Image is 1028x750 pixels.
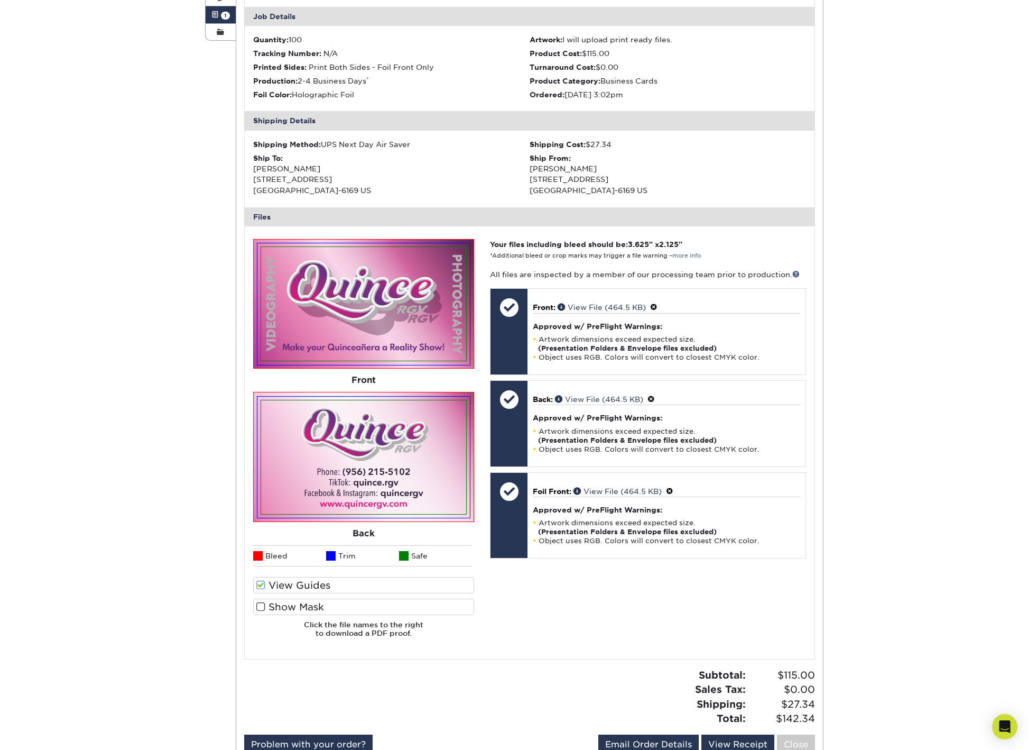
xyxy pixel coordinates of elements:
[253,90,292,99] strong: Foil Color:
[530,153,806,196] div: [PERSON_NAME] [STREET_ADDRESS] [GEOGRAPHIC_DATA]-6169 US
[253,153,530,196] div: [PERSON_NAME] [STREET_ADDRESS] [GEOGRAPHIC_DATA]-6169 US
[253,154,283,162] strong: Ship To:
[530,76,806,86] li: Business Cards
[533,303,555,312] span: Front:
[530,63,596,71] strong: Turnaround Cost:
[533,395,553,404] span: Back:
[533,506,800,514] h4: Approved w/ PreFlight Warnings:
[697,698,746,710] strong: Shipping:
[253,140,321,149] strong: Shipping Method:
[245,7,814,26] div: Job Details
[533,335,800,353] li: Artwork dimensions exceed expected size.
[253,599,474,615] label: Show Mask
[749,711,815,726] span: $142.34
[533,518,800,536] li: Artwork dimensions exceed expected size.
[253,76,530,86] li: 2-4 Business Days
[530,139,806,150] div: $27.34
[530,77,600,85] strong: Product Category:
[253,35,289,44] strong: Quantity:
[253,89,530,100] li: Holographic Foil
[699,669,746,681] strong: Subtotal:
[749,697,815,712] span: $27.34
[533,427,800,445] li: Artwork dimensions exceed expected size.
[326,545,399,566] li: Trim
[530,49,582,58] strong: Product Cost:
[573,487,662,496] a: View File (464.5 KB)
[538,344,717,352] strong: (Presentation Folders & Envelope files excluded)
[309,63,434,71] span: Print Both Sides - Foil Front Only
[533,414,800,422] h4: Approved w/ PreFlight Warnings:
[253,63,307,71] strong: Printed Sides:
[533,536,800,545] li: Object uses RGB. Colors will convert to closest CMYK color.
[530,35,562,44] strong: Artwork:
[530,62,806,72] li: $0.00
[659,240,679,249] span: 2.125
[538,528,717,536] strong: (Presentation Folders & Envelope files excluded)
[533,445,800,454] li: Object uses RGB. Colors will convert to closest CMYK color.
[558,303,646,312] a: View File (464.5 KB)
[490,240,682,249] strong: Your files including bleed should be: " x "
[245,207,814,226] div: Files
[206,6,236,23] a: 1
[323,49,338,58] span: N/A
[253,77,298,85] strong: Production:
[253,49,321,58] strong: Tracking Number:
[628,240,649,249] span: 3.625
[253,139,530,150] div: UPS Next Day Air Saver
[245,111,814,130] div: Shipping Details
[530,34,806,45] li: I will upload print ready files.
[253,369,474,392] div: Front
[530,48,806,59] li: $115.00
[555,395,643,404] a: View File (464.5 KB)
[253,620,474,646] h6: Click the file names to the right to download a PDF proof.
[253,34,530,45] li: 100
[221,12,230,20] span: 1
[530,140,586,149] strong: Shipping Cost:
[672,252,701,259] a: more info
[538,436,717,444] strong: (Presentation Folders & Envelope files excluded)
[490,252,701,259] small: *Additional bleed or crop marks may trigger a file warning –
[490,269,805,280] p: All files are inspected by a member of our processing team prior to production.
[533,322,800,331] h4: Approved w/ PreFlight Warnings:
[253,577,474,593] label: View Guides
[533,487,571,496] span: Foil Front:
[253,522,474,545] div: Back
[749,682,815,697] span: $0.00
[399,545,472,566] li: Safe
[992,714,1017,739] div: Open Intercom Messenger
[530,89,806,100] li: [DATE] 3:02pm
[695,683,746,695] strong: Sales Tax:
[530,90,564,99] strong: Ordered:
[530,154,571,162] strong: Ship From:
[533,353,800,362] li: Object uses RGB. Colors will convert to closest CMYK color.
[749,668,815,683] span: $115.00
[253,545,326,566] li: Bleed
[717,712,746,724] strong: Total:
